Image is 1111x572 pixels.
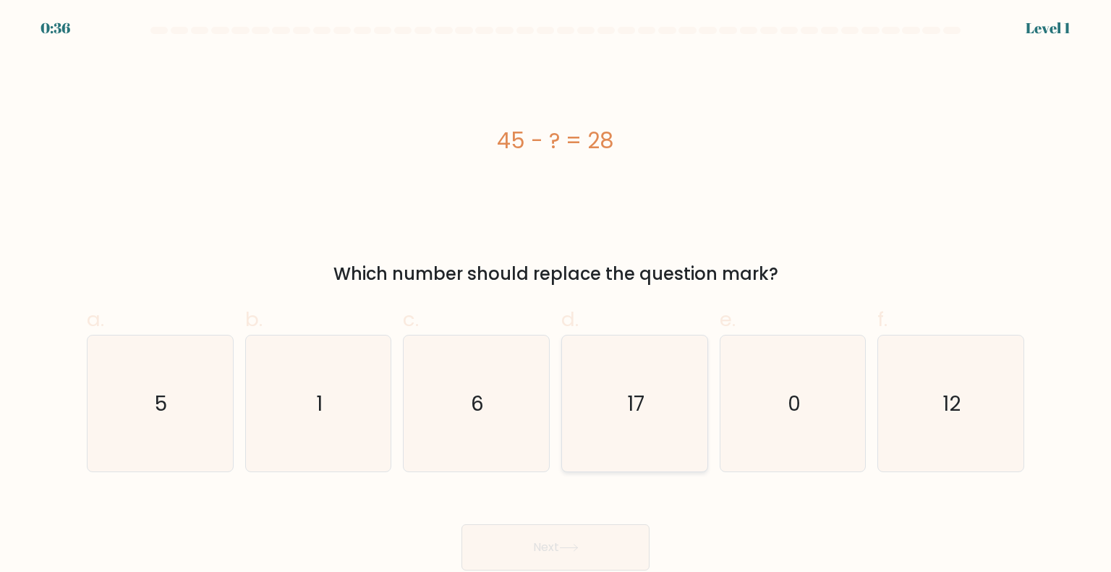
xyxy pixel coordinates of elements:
text: 5 [156,388,168,417]
span: d. [561,305,579,333]
span: e. [720,305,736,333]
div: Which number should replace the question mark? [95,261,1016,287]
div: 0:36 [41,17,70,39]
div: Level 1 [1026,17,1070,39]
span: a. [87,305,104,333]
div: 45 - ? = 28 [87,124,1024,157]
text: 12 [943,388,961,417]
text: 0 [788,388,801,417]
span: b. [245,305,263,333]
text: 6 [472,388,485,417]
span: f. [877,305,887,333]
button: Next [461,524,650,571]
text: 17 [627,388,644,417]
span: c. [403,305,419,333]
text: 1 [316,388,323,417]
